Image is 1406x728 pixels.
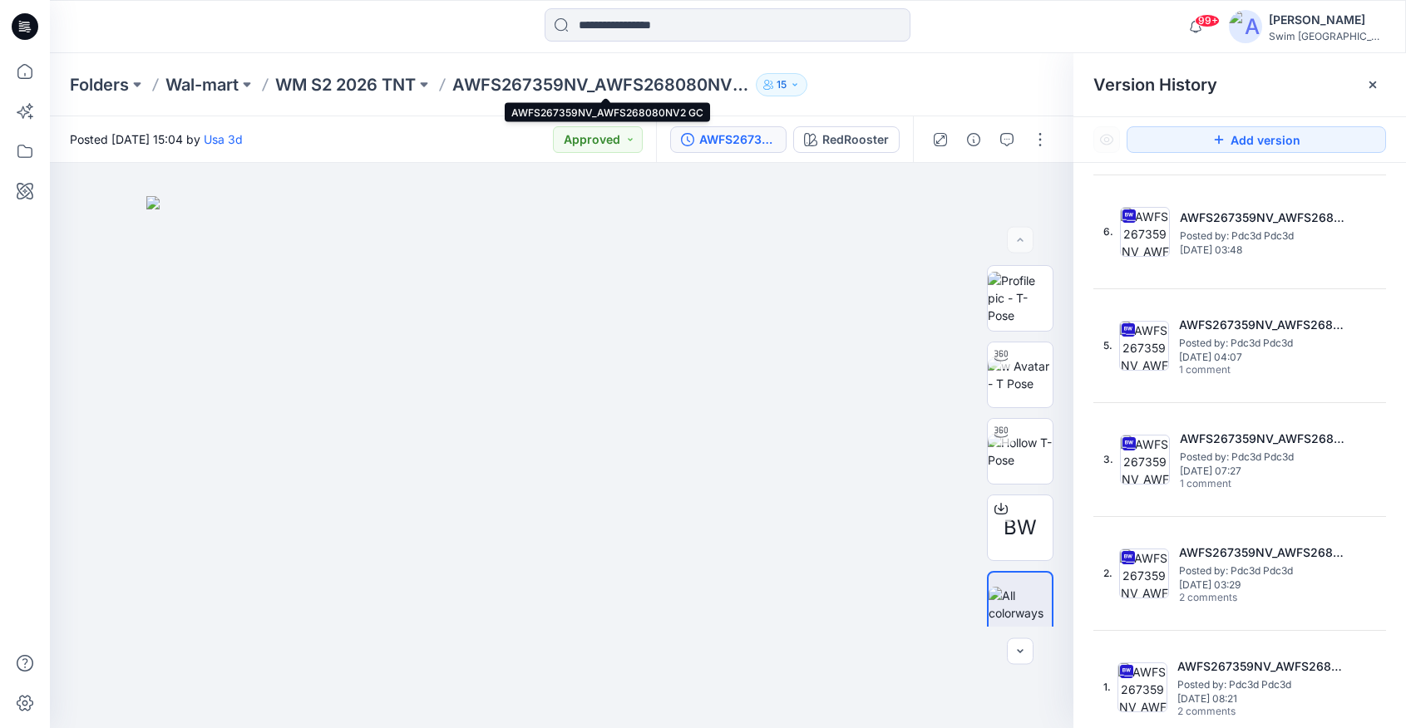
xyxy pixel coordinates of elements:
button: Close [1366,78,1379,91]
span: Posted by: Pdc3d Pdc3d [1179,563,1345,579]
button: RedRooster [793,126,900,153]
span: 1 comment [1180,478,1296,491]
img: Hollow T-Pose [988,434,1053,469]
a: Folders [70,73,129,96]
button: Show Hidden Versions [1093,126,1120,153]
span: 5. [1103,338,1112,353]
h5: AWFS267359NV_AWFS268080NV2 GC [1180,429,1346,449]
span: 2 comments [1177,706,1294,719]
img: w Avatar - T Pose [988,357,1053,392]
span: 2. [1103,566,1112,581]
span: 3. [1103,452,1113,467]
div: [PERSON_NAME] [1269,10,1385,30]
div: Swim [GEOGRAPHIC_DATA] [1269,30,1385,42]
span: 99+ [1195,14,1220,27]
img: All colorways [989,587,1052,622]
p: 15 [777,76,787,94]
span: 1 comment [1179,364,1295,377]
span: 1. [1103,680,1111,695]
span: 2 comments [1179,592,1295,605]
button: Details [960,126,987,153]
button: 15 [756,73,807,96]
img: AWFS267359NV_AWFS268080NV2 GC [1120,435,1170,485]
a: Wal-mart [165,73,239,96]
span: Posted by: Pdc3d Pdc3d [1177,676,1344,693]
img: avatar [1229,10,1262,43]
span: 6. [1103,224,1113,239]
span: [DATE] 04:07 [1179,352,1345,363]
h5: AWFS267359NV_AWFS268080NV2 GC [1180,208,1346,228]
span: [DATE] 08:21 [1177,693,1344,705]
img: AWFS267359NV_AWFS268080NV2 GC [1119,321,1169,371]
button: AWFS267359NV_AWFS268080NV2 GC [670,126,787,153]
span: BW [1004,513,1037,543]
h5: AWFS267359NV_AWFS268080NV2 GC [1179,315,1345,335]
span: [DATE] 03:48 [1180,244,1346,256]
img: Profile pic - T-Pose [988,272,1053,324]
img: AWFS267359NV_AWFS268080NV2 GC [1117,662,1167,712]
a: Usa 3d [204,132,243,146]
a: WM S2 2026 TNT [275,73,416,96]
h5: AWFS267359NV_AWFS268080NV2 GC [1179,543,1345,563]
img: AWFS267359NV_AWFS268080NV2 GC [1120,207,1170,257]
p: AWFS267359NV_AWFS268080NV2 GC [452,73,749,96]
button: Add version [1127,126,1386,153]
span: Posted [DATE] 15:04 by [70,130,243,148]
h5: AWFS267359NV_AWFS268080NV2 GC [1177,657,1344,676]
span: Posted by: Pdc3d Pdc3d [1179,335,1345,352]
span: [DATE] 07:27 [1180,465,1346,477]
span: Posted by: Pdc3d Pdc3d [1180,228,1346,244]
span: Version History [1093,75,1217,95]
div: RedRooster [822,130,889,149]
img: AWFS267359NV_AWFS268080NV2 GC [1119,548,1169,598]
img: eyJhbGciOiJIUzI1NiIsImtpZCI6IjAiLCJzbHQiOiJzZXMiLCJ0eXAiOiJKV1QifQ.eyJkYXRhIjp7InR5cGUiOiJzdG9yYW... [146,196,978,728]
div: AWFS267359NV_AWFS268080NV2 GC [699,130,776,149]
span: Posted by: Pdc3d Pdc3d [1180,449,1346,465]
span: [DATE] 03:29 [1179,579,1345,591]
